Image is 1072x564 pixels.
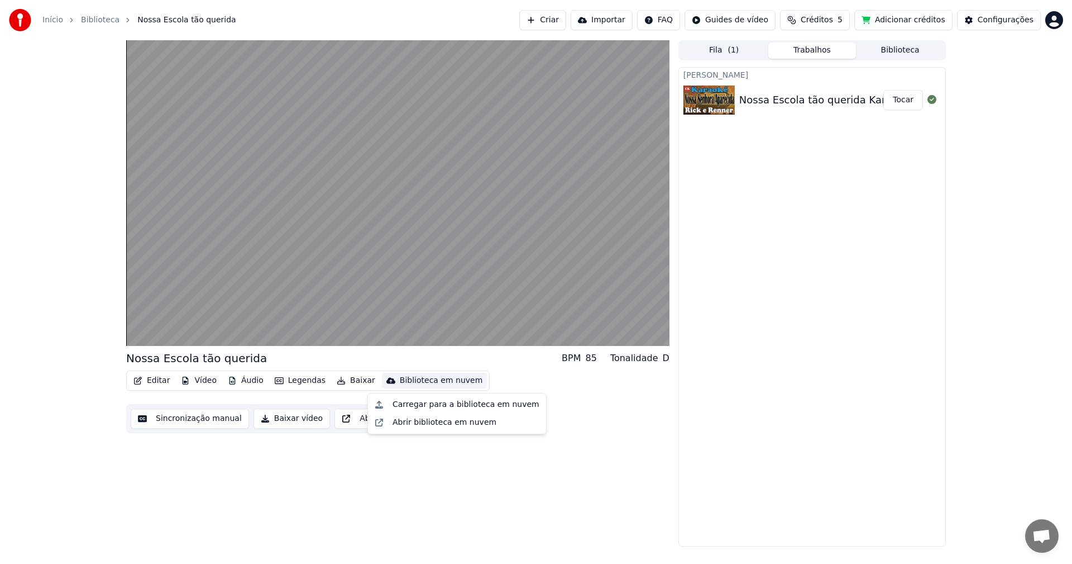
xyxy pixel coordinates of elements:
div: Tonalidade [610,352,658,365]
button: Importar [571,10,633,30]
button: Vídeo [176,373,221,388]
button: Créditos5 [780,10,850,30]
div: Carregar para a biblioteca em nuvem [393,399,539,410]
span: 5 [837,15,843,26]
div: Configurações [978,15,1033,26]
button: Fila [680,42,768,59]
button: Abrir Dupla Tela [334,409,429,429]
nav: breadcrumb [42,15,236,26]
button: Tocar [883,90,923,110]
div: Nossa Escola tão querida [126,350,267,366]
div: BPM [562,352,581,365]
button: Configurações [957,10,1041,30]
button: Áudio [223,373,268,388]
button: FAQ [637,10,680,30]
a: Biblioteca [81,15,119,26]
a: Bate-papo aberto [1025,519,1059,553]
a: Início [42,15,63,26]
button: Legendas [270,373,330,388]
button: Baixar vídeo [253,409,330,429]
div: Nossa Escola tão querida Karaokê [739,92,910,108]
span: Créditos [801,15,833,26]
button: Sincronização manual [131,409,249,429]
div: [PERSON_NAME] [679,68,945,81]
div: D [663,352,669,365]
img: youka [9,9,31,31]
button: Trabalhos [768,42,856,59]
div: Biblioteca em nuvem [400,375,483,386]
div: 85 [586,352,597,365]
button: Adicionar créditos [854,10,953,30]
button: Criar [519,10,566,30]
button: Biblioteca [856,42,944,59]
button: Guides de vídeo [685,10,776,30]
span: ( 1 ) [728,45,739,56]
span: Nossa Escola tão querida [137,15,236,26]
button: Baixar [332,373,380,388]
button: Editar [129,373,174,388]
div: Abrir biblioteca em nuvem [393,417,496,428]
